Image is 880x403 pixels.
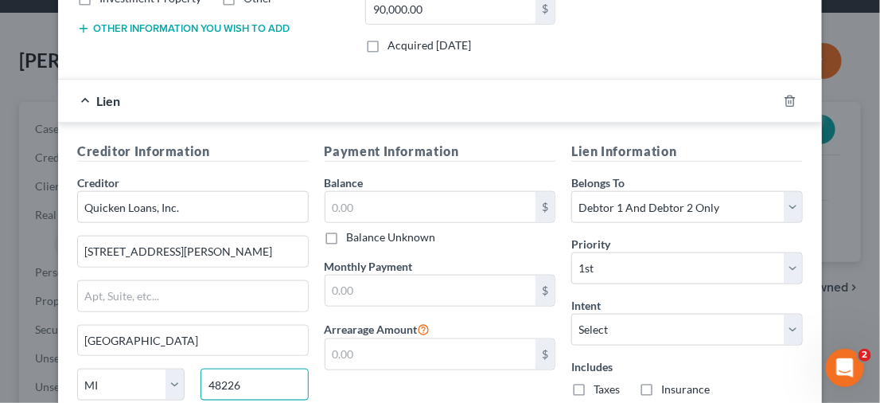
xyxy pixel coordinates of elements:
[535,276,555,306] div: $
[347,229,436,245] label: Balance Unknown
[325,339,536,370] input: 0.00
[325,276,536,306] input: 0.00
[571,176,625,190] span: Belongs To
[77,142,309,162] h5: Creditor Information
[77,22,290,35] button: Other information you wish to add
[325,319,430,338] label: Arrearage Amount
[325,142,556,162] h5: Payment Information
[201,369,308,401] input: Enter zip...
[535,339,555,370] div: $
[77,191,309,223] input: Search creditor by name...
[661,381,710,397] label: Insurance
[77,176,119,190] span: Creditor
[594,381,620,397] label: Taxes
[96,93,120,108] span: Lien
[387,37,471,53] label: Acquired [DATE]
[325,192,536,222] input: 0.00
[859,349,871,362] span: 2
[571,297,601,314] label: Intent
[325,174,364,191] label: Balance
[571,142,803,162] h5: Lien Information
[571,358,803,375] label: Includes
[535,192,555,222] div: $
[571,237,610,251] span: Priority
[78,237,308,267] input: Enter address...
[325,258,413,275] label: Monthly Payment
[78,326,308,356] input: Enter city...
[78,281,308,311] input: Apt, Suite, etc...
[826,349,864,387] iframe: Intercom live chat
